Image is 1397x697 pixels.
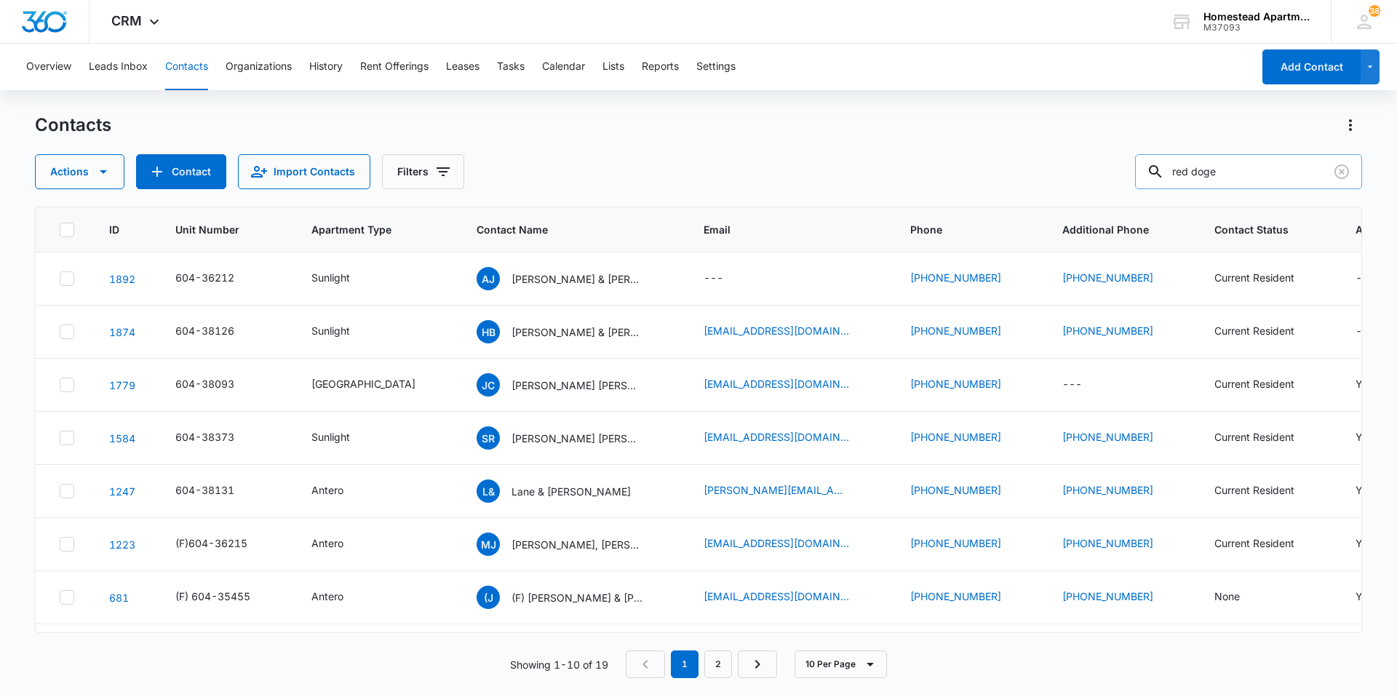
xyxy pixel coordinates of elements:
[704,376,875,394] div: Email - vanelizander@hotmail.com - Select to Edit Field
[477,222,648,237] span: Contact Name
[311,323,350,338] div: Sunlight
[704,589,849,604] a: [EMAIL_ADDRESS][DOMAIN_NAME]
[910,323,1027,340] div: Phone - (253) 441-0003 - Select to Edit Field
[1214,429,1294,445] div: Current Resident
[704,482,849,498] a: [PERSON_NAME][EMAIL_ADDRESS][DOMAIN_NAME]
[626,650,777,678] nav: Pagination
[910,376,1001,391] a: [PHONE_NUMBER]
[477,426,500,450] span: SR
[910,222,1006,237] span: Phone
[671,650,698,678] em: 1
[175,323,234,338] div: 604-38126
[512,324,642,340] p: [PERSON_NAME] & [PERSON_NAME]
[704,535,875,553] div: Email - mjohnston721@gmail.com - Select to Edit Field
[1203,23,1310,33] div: account id
[704,482,875,500] div: Email - amanda.rose631@gmail.com - Select to Edit Field
[477,267,669,290] div: Contact Name - Andrenor Jean & Mirlande Albert - Select to Edit Field
[309,44,343,90] button: History
[311,482,343,498] div: Antero
[1214,376,1321,394] div: Contact Status - Current Resident - Select to Edit Field
[1214,222,1300,237] span: Contact Status
[477,586,500,609] span: (J
[175,482,234,498] div: 604-38131
[311,222,442,237] span: Apartment Type
[311,535,343,551] div: Antero
[1356,270,1375,287] div: ---
[175,270,234,285] div: 604-36212
[1062,222,1179,237] span: Additional Phone
[109,326,135,338] a: Navigate to contact details page for Hannah Bahr & Jordan Mckenna
[175,535,247,551] div: (F)604-36215
[1214,482,1321,500] div: Contact Status - Current Resident - Select to Edit Field
[1356,589,1373,604] div: Yes
[1330,160,1353,183] button: Clear
[477,373,500,397] span: JC
[311,429,350,445] div: Sunlight
[1214,482,1294,498] div: Current Resident
[311,270,350,285] div: Sunlight
[696,44,736,90] button: Settings
[602,44,624,90] button: Lists
[910,482,1027,500] div: Phone - (970) 632-3631 - Select to Edit Field
[311,482,370,500] div: Apartment Type - Antero - Select to Edit Field
[704,222,854,237] span: Email
[1203,11,1310,23] div: account name
[1062,589,1179,606] div: Additional Phone - (432) 254-3709 - Select to Edit Field
[477,479,500,503] span: L&
[1214,429,1321,447] div: Contact Status - Current Resident - Select to Edit Field
[311,270,376,287] div: Apartment Type - Sunlight - Select to Edit Field
[175,323,260,340] div: Unit Number - 604-38126 - Select to Edit Field
[111,13,142,28] span: CRM
[1062,482,1179,500] div: Additional Phone - (970) 702-1161 - Select to Edit Field
[1356,323,1375,340] div: ---
[477,320,500,343] span: HB
[910,589,1027,606] div: Phone - (620) 655-4666 - Select to Edit Field
[1262,49,1361,84] button: Add Contact
[311,589,370,606] div: Apartment Type - Antero - Select to Edit Field
[238,154,370,189] button: Import Contacts
[109,222,119,237] span: ID
[1062,270,1153,285] a: [PHONE_NUMBER]
[311,376,415,391] div: [GEOGRAPHIC_DATA]
[1062,323,1153,338] a: [PHONE_NUMBER]
[175,482,260,500] div: Unit Number - 604-38131 - Select to Edit Field
[109,592,129,604] a: Navigate to contact details page for (F) Jesus Granados & Luis Carlos Granados
[175,376,234,391] div: 604-38093
[795,650,887,678] button: 10 Per Page
[1062,482,1153,498] a: [PHONE_NUMBER]
[1214,270,1294,285] div: Current Resident
[35,154,124,189] button: Actions
[704,376,849,391] a: [EMAIL_ADDRESS][DOMAIN_NAME]
[704,270,749,287] div: Email - - Select to Edit Field
[910,429,1027,447] div: Phone - (970) 518-3443 - Select to Edit Field
[1062,535,1153,551] a: [PHONE_NUMBER]
[1135,154,1362,189] input: Search Contacts
[477,479,657,503] div: Contact Name - Lane & Amanda Robbins - Select to Edit Field
[704,429,849,445] a: [EMAIL_ADDRESS][DOMAIN_NAME]
[477,267,500,290] span: AJ
[1214,323,1321,340] div: Contact Status - Current Resident - Select to Edit Field
[1356,535,1373,551] div: Yes
[311,429,376,447] div: Apartment Type - Sunlight - Select to Edit Field
[642,44,679,90] button: Reports
[910,482,1001,498] a: [PHONE_NUMBER]
[35,114,111,136] h1: Contacts
[1369,5,1380,17] span: 38
[175,429,234,445] div: 604-38373
[1062,376,1082,394] div: ---
[109,379,135,391] a: Navigate to contact details page for Jesus Contreras Ledezma
[910,535,1027,553] div: Phone - (970) 324-0901 - Select to Edit Field
[512,378,642,393] p: [PERSON_NAME] [PERSON_NAME]
[704,535,849,551] a: [EMAIL_ADDRESS][DOMAIN_NAME]
[136,154,226,189] button: Add Contact
[542,44,585,90] button: Calendar
[109,538,135,551] a: Navigate to contact details page for Michelle Johnston, Rieley Grimes & Robert Johnston
[910,429,1001,445] a: [PHONE_NUMBER]
[704,323,875,340] div: Email - hannahbahr@gmail.com - Select to Edit Field
[704,270,723,287] div: ---
[109,432,135,445] a: Navigate to contact details page for Sean Richard Baker & Lauryn Waldo
[910,323,1001,338] a: [PHONE_NUMBER]
[512,431,642,446] p: [PERSON_NAME] [PERSON_NAME] & [PERSON_NAME]
[311,535,370,553] div: Apartment Type - Antero - Select to Edit Field
[1062,429,1179,447] div: Additional Phone - (970) 518-5449 - Select to Edit Field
